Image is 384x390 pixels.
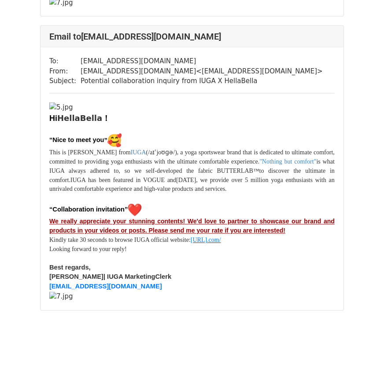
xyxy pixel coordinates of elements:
[49,177,335,193] span: [DATE], we provide over 5 million yoga enthusiasts with an unrivaled comfortable experience and h...
[70,177,176,183] span: IUGA has been featured in VOGUE and
[102,114,110,123] font: ！
[49,31,335,42] h4: Email to [EMAIL_ADDRESS][DOMAIN_NAME]
[340,348,384,390] iframe: Chat Widget
[49,137,52,144] span: “
[225,186,227,193] span: .
[128,203,142,217] img: ❤️
[155,273,172,281] span: Clerk
[49,149,177,156] span: This is [PERSON_NAME] from (/aɪˈjoʊɡə/)
[103,273,155,281] span: | IUGA Marketing
[104,137,122,144] span: ”
[81,76,323,86] td: Potential collaboration inquiry from IUGA X HellaBella
[49,158,335,174] span: is what IUGA always adhered to, so we self-developed the fabric BUTTERLAB™
[49,206,52,213] span: “
[49,273,103,281] span: [PERSON_NAME]
[81,56,323,66] td: [EMAIL_ADDRESS][DOMAIN_NAME]
[49,292,73,302] img: 7.jpg
[49,283,162,290] a: [EMAIL_ADDRESS][DOMAIN_NAME]
[57,113,102,123] font: HellaBella
[259,158,262,165] font: "
[52,206,125,213] span: Collaboration invitation
[49,66,81,77] td: From:
[49,56,81,66] td: To:
[49,218,193,225] u: We really appreciate your stunning contents! W
[107,134,122,148] img: 🥰
[49,76,81,86] td: Subject:
[52,137,104,144] span: Nice to meet you
[81,66,323,77] td: [EMAIL_ADDRESS][DOMAIN_NAME] < [EMAIL_ADDRESS][DOMAIN_NAME] >
[340,348,384,390] div: 聊天小组件
[49,264,91,271] span: Best regards,
[191,237,221,244] a: [URL].com/
[49,246,127,253] font: Looking forward to your reply!
[49,114,57,123] font: Hi
[177,149,332,156] span: , a yoga sportswear brand that is dedicated to ultimate comfor
[262,158,317,165] font: Nothing but comfort"
[131,149,146,156] font: IUGA
[49,237,191,244] span: Kindly take 30 seconds to browse IUGA official website:
[125,206,142,213] span: ”
[49,102,73,113] img: 5.jpg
